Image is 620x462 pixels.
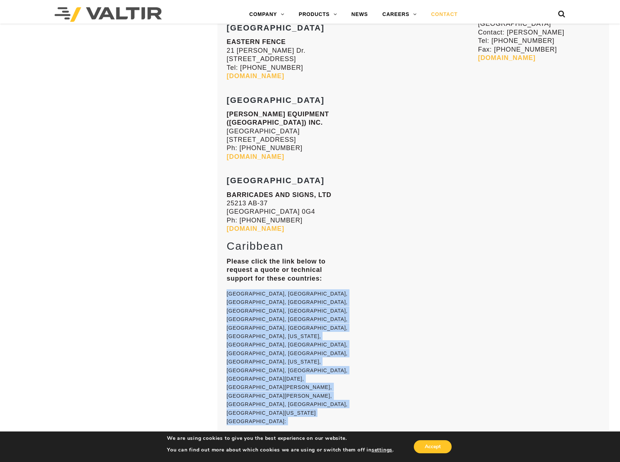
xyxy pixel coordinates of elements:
[344,7,375,22] a: NEWS
[227,96,324,105] strong: [GEOGRAPHIC_DATA]
[227,191,349,233] p: 25213 AB-37 [GEOGRAPHIC_DATA] 0G4 Ph: [PHONE_NUMBER]
[167,447,394,453] p: You can find out more about which cookies we are using or switch them off in .
[227,291,348,424] span: [GEOGRAPHIC_DATA], [GEOGRAPHIC_DATA], [GEOGRAPHIC_DATA], [GEOGRAPHIC_DATA], [GEOGRAPHIC_DATA], [G...
[372,447,392,453] button: settings
[167,435,394,442] p: We are using cookies to give you the best experience on our website.
[478,54,535,61] a: [DOMAIN_NAME]
[227,72,284,80] a: [DOMAIN_NAME]
[227,38,349,80] p: 21 [PERSON_NAME] Dr. [STREET_ADDRESS] Tel: [PHONE_NUMBER]
[242,7,292,22] a: COMPANY
[375,7,424,22] a: CAREERS
[227,38,285,45] strong: EASTERN FENCE
[227,176,324,185] strong: [GEOGRAPHIC_DATA]
[424,7,465,22] a: CONTACT
[292,7,344,22] a: PRODUCTS
[227,225,284,232] a: [DOMAIN_NAME]
[414,440,452,453] button: Accept
[227,240,349,252] h2: Caribbean
[55,7,162,22] img: Valtir
[227,111,329,126] strong: [PERSON_NAME] EQUIPMENT ([GEOGRAPHIC_DATA]) INC.
[227,191,331,198] strong: BARRICADES AND SIGNS, LTD
[478,3,600,63] p: [GEOGRAPHIC_DATA], [GEOGRAPHIC_DATA] Contact: [PERSON_NAME] Tel: [PHONE_NUMBER] Fax: [PHONE_NUMBER]
[227,153,284,160] a: [DOMAIN_NAME]
[227,15,324,32] strong: [PERSON_NAME][GEOGRAPHIC_DATA]
[227,258,325,282] strong: Please click the link below to request a quote or technical support for these countries:
[227,110,349,161] p: [GEOGRAPHIC_DATA] [STREET_ADDRESS] Ph: [PHONE_NUMBER]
